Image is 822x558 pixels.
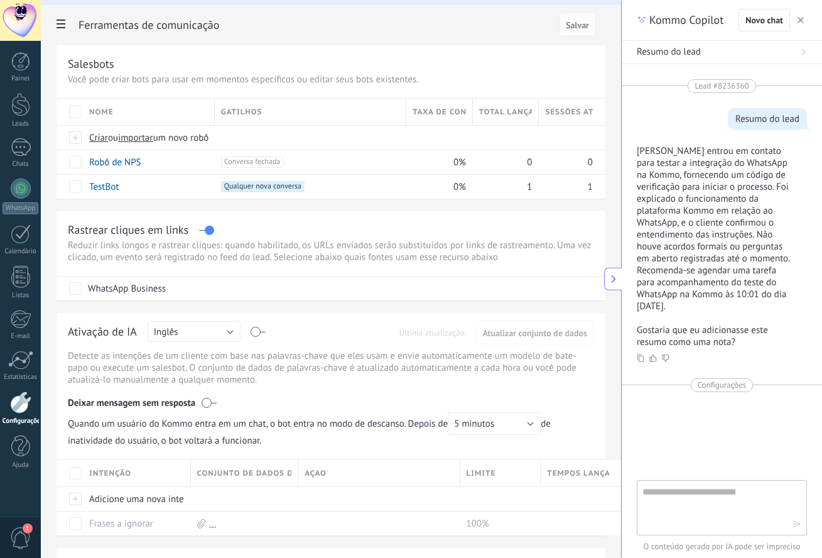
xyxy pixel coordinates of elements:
div: Salesbots [68,57,114,71]
span: Configurações [698,379,747,391]
div: Ajuda [3,461,39,469]
span: Quando um usuário do Kommo entra em um chat, o bot entra no modo de descanso. Depois de [68,412,541,435]
span: um novo robô [153,132,209,144]
div: 100% [460,511,535,535]
span: 0% [453,156,466,168]
p: Gostaria que eu adicionasse este resumo como uma nota? [637,324,792,348]
button: Inglês [148,321,241,342]
div: Listas [3,292,39,300]
div: Ativação de IA [68,324,137,344]
h2: Ferramentas de comunicação [78,13,554,38]
span: Açao [305,468,326,479]
span: Conjunto de dados de palavras-chave [197,468,292,479]
button: Salvar [559,13,596,36]
span: Sessões ativas [545,106,593,118]
p: [PERSON_NAME] entrou em contato para testar a integração do WhatsApp na Kommo, fornecendo um códi... [637,145,792,312]
span: Taxa de conversão [413,106,466,118]
span: Nome [89,106,114,118]
a: TestBot [89,181,119,193]
span: 1 [588,181,593,193]
div: WhatsApp Business [88,283,166,295]
div: Leads [3,120,39,128]
span: 1 [23,523,33,533]
span: 0 [527,156,532,168]
div: Deixar mensagem sem resposta [68,388,594,412]
span: Total lançado [479,106,533,118]
span: Salvar [566,21,589,30]
div: Rastrear cliques em links [68,222,188,237]
p: Detecte as intenções de um cliente com base nas palavras-chave que eles usam e envie automaticame... [68,350,594,386]
span: Kommo Copilot [649,13,723,28]
span: Gatilhos [221,106,262,118]
span: Criar [89,132,108,144]
span: 100% [467,518,489,530]
span: Qualquer nova conversa [221,181,305,192]
div: Estatísticas [3,373,39,381]
div: 1 [539,175,593,199]
span: Limite [467,468,496,479]
span: ou [108,132,118,144]
span: O conteúdo gerado por IA pode ser impreciso [637,540,807,553]
button: 5 minutos [448,412,541,435]
div: 0 [473,150,533,174]
button: Resumo do lead [622,41,822,64]
p: Reduzir links longos e rastrear cliques: quando habilitado, os URLs enviados serão substituídos p... [68,239,594,263]
p: Você pode criar bots para usar em momentos específicos ou editar seus bots existentes. [68,74,594,85]
span: 5 minutos [454,418,494,430]
div: 0% [406,150,467,174]
div: Adicione uma nova intenção [83,487,185,511]
span: de inatividade do usuário, o bot voltará a funcionar. [68,412,594,447]
span: importar [118,132,153,144]
span: Novo chat [745,16,783,25]
div: Resumo do lead [735,113,799,125]
button: Novo chat [738,9,790,31]
div: 1 [473,175,533,199]
span: 0% [453,181,466,193]
a: ... [209,518,217,530]
div: Chats [3,160,39,168]
span: Resumo do lead [637,46,701,58]
span: 1 [527,181,532,193]
div: Painel [3,75,39,83]
div: WhatsApp [3,202,38,214]
span: Intenção [89,468,131,479]
a: Robô de NPS [89,156,141,168]
span: Inglês [154,326,178,338]
div: 0% [406,175,467,199]
div: 0 [539,150,593,174]
div: E-mail [3,332,39,341]
span: Lead #8236360 [695,80,749,92]
a: Frases a ignorar [89,518,153,530]
span: Tempos lançados [547,468,609,479]
div: Calendário [3,248,39,256]
span: 0 [588,156,593,168]
div: Configurações [3,417,39,425]
span: Conversa fechada [221,156,283,168]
